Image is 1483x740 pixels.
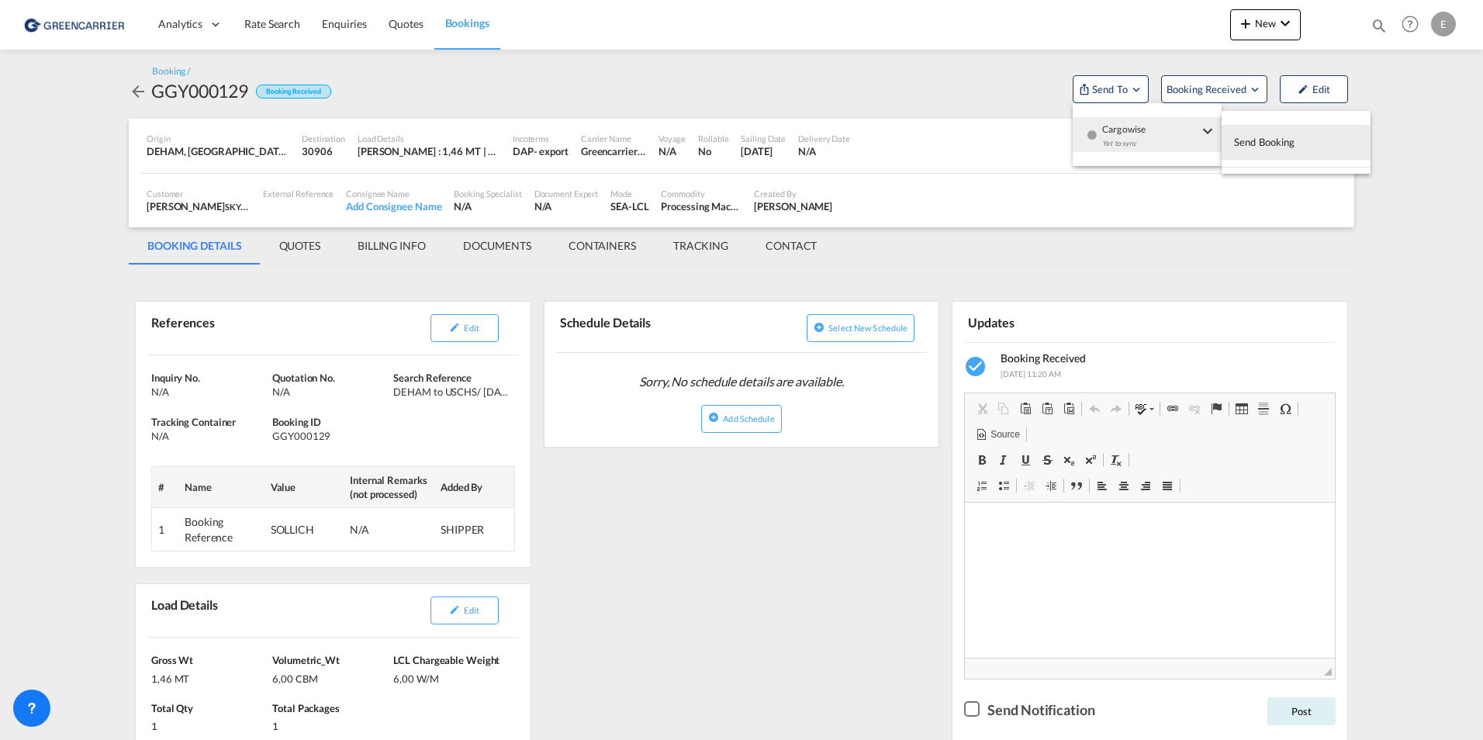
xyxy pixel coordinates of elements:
body: Editor, editor2 [16,16,354,32]
md-icon: icon-checkbox-blank-circle [1087,130,1098,140]
div: Yet to sync [1102,131,1198,164]
span: Cargowise [1102,117,1198,131]
md-icon: icon-chevron-down [1198,122,1217,140]
span: Send Booking [1234,130,1295,154]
